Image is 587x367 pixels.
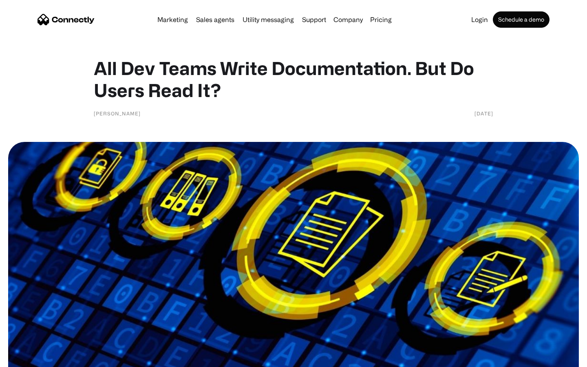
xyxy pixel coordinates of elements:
[94,57,493,101] h1: All Dev Teams Write Documentation. But Do Users Read It?
[333,14,363,25] div: Company
[474,109,493,117] div: [DATE]
[468,16,491,23] a: Login
[154,16,191,23] a: Marketing
[367,16,395,23] a: Pricing
[299,16,329,23] a: Support
[193,16,238,23] a: Sales agents
[8,353,49,364] aside: Language selected: English
[94,109,141,117] div: [PERSON_NAME]
[16,353,49,364] ul: Language list
[493,11,549,28] a: Schedule a demo
[239,16,297,23] a: Utility messaging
